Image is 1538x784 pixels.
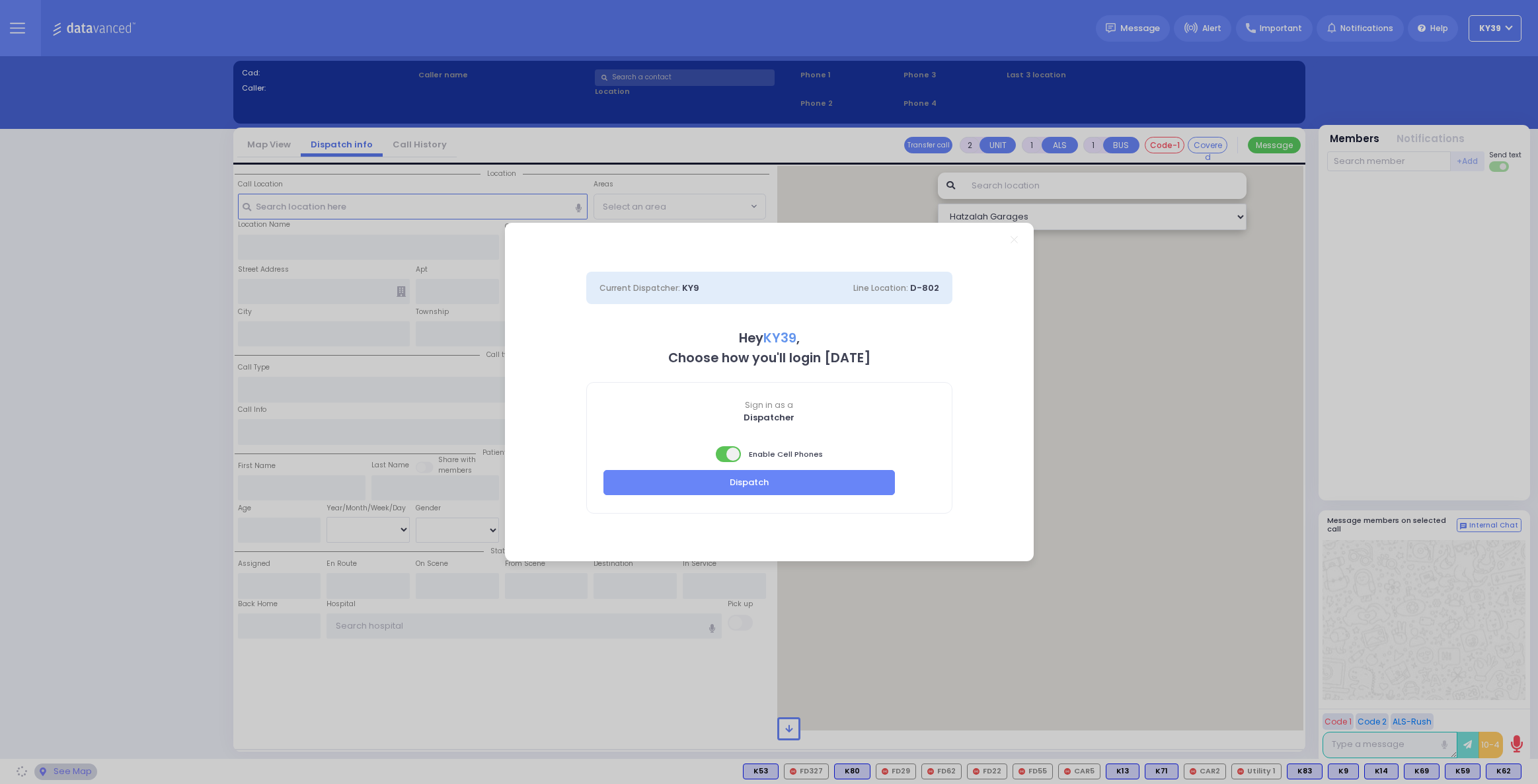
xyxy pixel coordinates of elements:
[716,445,823,463] span: Enable Cell Phones
[1011,236,1018,243] a: Close
[682,282,699,294] span: KY9
[763,329,796,347] span: KY39
[587,399,952,411] span: Sign in as a
[603,470,896,495] button: Dispatch
[910,282,939,294] span: D-802
[668,349,870,367] b: Choose how you'll login [DATE]
[853,282,908,294] span: Line Location:
[739,329,800,347] b: Hey ,
[744,411,794,424] b: Dispatcher
[599,282,680,294] span: Current Dispatcher:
